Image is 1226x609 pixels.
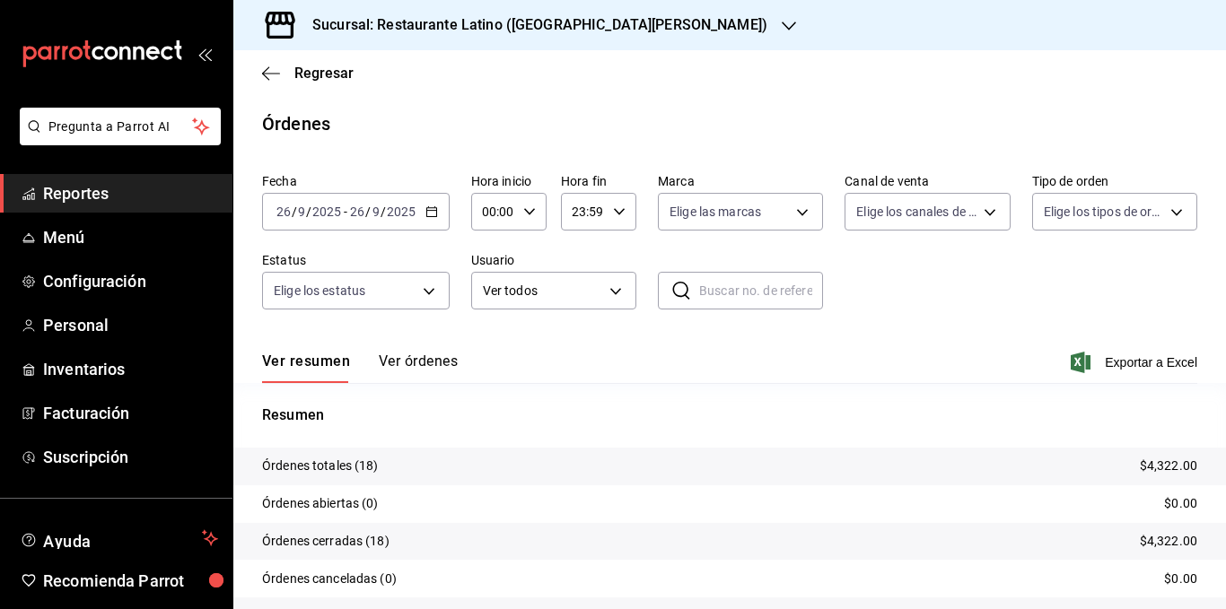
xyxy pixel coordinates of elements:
label: Hora inicio [471,175,547,187]
button: Regresar [262,65,354,82]
label: Canal de venta [845,175,1010,187]
p: Órdenes abiertas (0) [262,494,379,513]
label: Marca [658,175,823,187]
span: - [344,204,347,219]
span: Regresar [294,65,354,82]
input: ---- [311,204,342,219]
span: / [381,204,386,219]
span: Inventarios [43,357,218,381]
p: $0.00 [1164,494,1197,513]
span: Elige los canales de venta [856,203,976,221]
input: -- [276,204,292,219]
span: Pregunta a Parrot AI [48,117,193,136]
span: / [365,204,371,219]
span: / [306,204,311,219]
p: $0.00 [1164,570,1197,588]
label: Tipo de orden [1032,175,1197,187]
span: Recomienda Parrot [43,569,218,593]
span: Reportes [43,181,218,205]
div: navigation tabs [262,352,458,383]
input: -- [297,204,306,219]
p: $4,322.00 [1140,532,1197,551]
span: Ayuda [43,527,195,549]
span: Facturación [43,401,218,425]
label: Hora fin [561,175,636,187]
span: Menú [43,225,218,249]
label: Fecha [262,175,450,187]
span: Elige los tipos de orden [1044,203,1164,221]
input: ---- [386,204,416,219]
p: Órdenes totales (18) [262,457,379,475]
span: Personal [43,313,218,337]
button: Exportar a Excel [1074,352,1197,373]
button: Ver órdenes [379,352,458,383]
p: Órdenes cerradas (18) [262,532,390,551]
span: Elige las marcas [670,203,761,221]
span: Ver todos [483,282,603,300]
h3: Sucursal: Restaurante Latino ([GEOGRAPHIC_DATA][PERSON_NAME]) [298,14,767,36]
div: Órdenes [262,110,330,137]
span: Suscripción [43,445,218,469]
span: Configuración [43,269,218,293]
button: Pregunta a Parrot AI [20,108,221,145]
input: Buscar no. de referencia [699,273,823,309]
a: Pregunta a Parrot AI [13,130,221,149]
span: Elige los estatus [274,282,365,300]
p: Resumen [262,405,1197,426]
span: / [292,204,297,219]
button: Ver resumen [262,352,350,383]
input: -- [349,204,365,219]
p: Órdenes canceladas (0) [262,570,397,588]
label: Estatus [262,254,450,266]
label: Usuario [471,254,636,266]
input: -- [372,204,381,219]
button: open_drawer_menu [197,47,212,61]
p: $4,322.00 [1140,457,1197,475]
